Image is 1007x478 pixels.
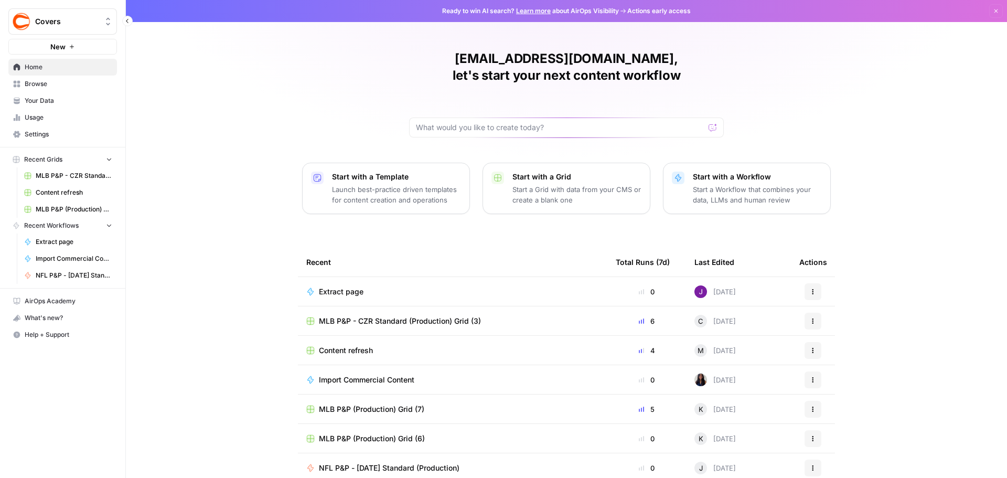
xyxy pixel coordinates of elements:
[616,375,678,385] div: 0
[319,433,425,444] span: MLB P&P (Production) Grid (6)
[694,403,736,416] div: [DATE]
[306,433,599,444] a: MLB P&P (Production) Grid (6)
[19,167,117,184] a: MLB P&P - CZR Standard (Production) Grid (3)
[442,6,619,16] span: Ready to win AI search? about AirOps Visibility
[25,330,112,339] span: Help + Support
[332,172,461,182] p: Start with a Template
[306,286,599,297] a: Extract page
[36,271,112,280] span: NFL P&P - [DATE] Standard (Production)
[319,375,414,385] span: Import Commercial Content
[19,250,117,267] a: Import Commercial Content
[319,316,481,326] span: MLB P&P - CZR Standard (Production) Grid (3)
[306,345,599,356] a: Content refresh
[8,39,117,55] button: New
[8,218,117,233] button: Recent Workflows
[516,7,551,15] a: Learn more
[616,433,678,444] div: 0
[8,126,117,143] a: Settings
[9,310,116,326] div: What's new?
[663,163,831,214] button: Start with a WorkflowStart a Workflow that combines your data, LLMs and human review
[694,374,736,386] div: [DATE]
[8,59,117,76] a: Home
[512,172,641,182] p: Start with a Grid
[694,315,736,327] div: [DATE]
[36,171,112,180] span: MLB P&P - CZR Standard (Production) Grid (3)
[694,248,734,277] div: Last Edited
[694,285,736,298] div: [DATE]
[306,463,599,473] a: NFL P&P - [DATE] Standard (Production)
[36,237,112,247] span: Extract page
[36,188,112,197] span: Content refresh
[694,344,736,357] div: [DATE]
[306,375,599,385] a: Import Commercial Content
[416,122,704,133] input: What would you like to create today?
[799,248,827,277] div: Actions
[35,16,99,27] span: Covers
[24,155,62,164] span: Recent Grids
[616,345,678,356] div: 4
[19,184,117,201] a: Content refresh
[694,285,707,298] img: nj1ssy6o3lyd6ijko0eoja4aphzn
[50,41,66,52] span: New
[306,404,599,415] a: MLB P&P (Production) Grid (7)
[8,310,117,326] button: What's new?
[12,12,31,31] img: Covers Logo
[616,286,678,297] div: 0
[8,152,117,167] button: Recent Grids
[8,326,117,343] button: Help + Support
[25,62,112,72] span: Home
[25,113,112,122] span: Usage
[616,316,678,326] div: 6
[694,462,736,474] div: [DATE]
[694,374,707,386] img: rox323kbkgutb4wcij4krxobkpon
[36,254,112,263] span: Import Commercial Content
[319,404,424,415] span: MLB P&P (Production) Grid (7)
[319,345,373,356] span: Content refresh
[25,79,112,89] span: Browse
[319,463,459,473] span: NFL P&P - [DATE] Standard (Production)
[24,221,79,230] span: Recent Workflows
[19,233,117,250] a: Extract page
[698,345,704,356] span: M
[616,463,678,473] div: 0
[616,248,670,277] div: Total Runs (7d)
[699,433,703,444] span: K
[25,130,112,139] span: Settings
[19,267,117,284] a: NFL P&P - [DATE] Standard (Production)
[8,293,117,310] a: AirOps Academy
[306,316,599,326] a: MLB P&P - CZR Standard (Production) Grid (3)
[332,184,461,205] p: Launch best-practice driven templates for content creation and operations
[693,172,822,182] p: Start with a Workflow
[8,109,117,126] a: Usage
[19,201,117,218] a: MLB P&P (Production) Grid (7)
[319,286,363,297] span: Extract page
[25,296,112,306] span: AirOps Academy
[25,96,112,105] span: Your Data
[8,92,117,109] a: Your Data
[698,316,703,326] span: C
[302,163,470,214] button: Start with a TemplateLaunch best-practice driven templates for content creation and operations
[409,50,724,84] h1: [EMAIL_ADDRESS][DOMAIN_NAME], let's start your next content workflow
[627,6,691,16] span: Actions early access
[8,76,117,92] a: Browse
[699,463,703,473] span: J
[694,432,736,445] div: [DATE]
[616,404,678,415] div: 5
[512,184,641,205] p: Start a Grid with data from your CMS or create a blank one
[306,248,599,277] div: Recent
[699,404,703,415] span: K
[483,163,650,214] button: Start with a GridStart a Grid with data from your CMS or create a blank one
[36,205,112,214] span: MLB P&P (Production) Grid (7)
[693,184,822,205] p: Start a Workflow that combines your data, LLMs and human review
[8,8,117,35] button: Workspace: Covers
